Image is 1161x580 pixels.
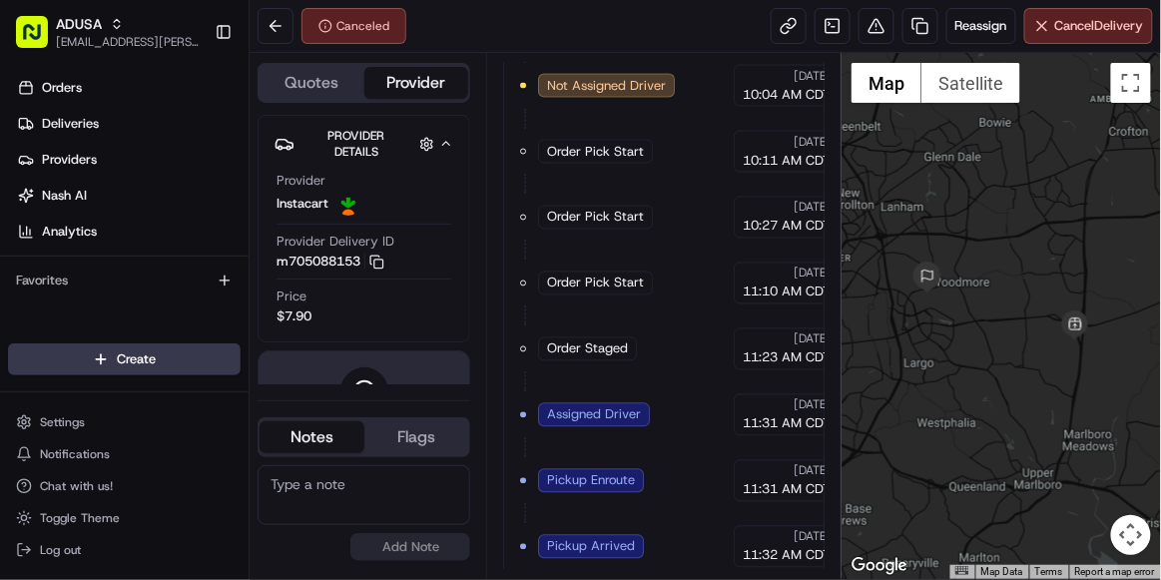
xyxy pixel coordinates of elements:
[336,192,360,216] img: profile_instacart_ahold_partner.png
[1111,515,1151,555] button: Map camera controls
[189,289,320,308] span: API Documentation
[8,408,241,436] button: Settings
[743,415,831,433] span: 11:31 AM CDT
[743,349,831,367] span: 11:23 AM CDT
[794,331,831,347] span: [DATE]
[547,275,644,292] span: Order Pick Start
[8,504,241,532] button: Toggle Theme
[547,209,644,227] span: Order Pick Start
[260,67,364,99] button: Quotes
[8,8,207,56] button: ADUSA[EMAIL_ADDRESS][PERSON_NAME][DOMAIN_NAME]
[20,290,36,306] div: 📗
[364,67,469,99] button: Provider
[743,547,831,565] span: 11:32 AM CDT
[40,446,110,462] span: Notifications
[794,200,831,216] span: [DATE]
[1075,566,1155,577] a: Report a map error
[8,472,241,500] button: Chat with us!
[794,266,831,282] span: [DATE]
[20,19,60,59] img: Nash
[277,233,394,251] span: Provider Delivery ID
[141,336,242,352] a: Powered byPylon
[8,216,249,248] a: Analytics
[547,406,641,424] span: Assigned Driver
[743,481,831,499] span: 11:31 AM CDT
[260,421,364,453] button: Notes
[955,566,969,575] button: Keyboard shortcuts
[547,538,635,556] span: Pickup Arrived
[8,343,241,375] button: Create
[42,115,99,133] span: Deliveries
[42,79,82,97] span: Orders
[40,510,120,526] span: Toggle Theme
[161,281,328,316] a: 💻API Documentation
[743,218,831,236] span: 10:27 AM CDT
[277,195,328,213] span: Instacart
[12,281,161,316] a: 📗Knowledge Base
[1055,17,1144,35] span: Cancel Delivery
[42,187,87,205] span: Nash AI
[847,553,912,579] a: Open this area in Google Maps (opens a new window)
[8,180,249,212] a: Nash AI
[327,128,384,160] span: Provider Details
[794,529,831,545] span: [DATE]
[277,288,306,305] span: Price
[794,397,831,413] span: [DATE]
[743,284,831,301] span: 11:10 AM CDT
[547,472,635,490] span: Pickup Enroute
[8,72,249,104] a: Orders
[8,440,241,468] button: Notifications
[1024,8,1153,44] button: CancelDelivery
[8,265,241,296] div: Favorites
[794,68,831,84] span: [DATE]
[8,108,249,140] a: Deliveries
[277,307,311,325] span: $7.90
[56,14,102,34] button: ADUSA
[547,143,644,161] span: Order Pick Start
[339,196,363,220] button: Start new chat
[955,17,1007,35] span: Reassign
[743,152,831,170] span: 10:11 AM CDT
[547,340,628,358] span: Order Staged
[42,151,97,169] span: Providers
[52,128,329,149] input: Clear
[277,172,325,190] span: Provider
[20,190,56,226] img: 1736555255976-a54dd68f-1ca7-489b-9aae-adbdc363a1c4
[8,536,241,564] button: Log out
[20,79,363,111] p: Welcome 👋
[981,565,1023,579] button: Map Data
[794,134,831,150] span: [DATE]
[117,350,156,368] span: Create
[794,463,831,479] span: [DATE]
[68,210,253,226] div: We're available if you need us!
[301,8,406,44] button: Canceled
[275,124,453,164] button: Provider Details
[547,77,666,95] span: Not Assigned Driver
[1111,63,1151,103] button: Toggle fullscreen view
[946,8,1016,44] button: Reassign
[8,144,249,176] a: Providers
[921,63,1020,103] button: Show satellite imagery
[277,253,384,271] button: m705088153
[743,86,831,104] span: 10:04 AM CDT
[68,190,327,210] div: Start new chat
[847,553,912,579] img: Google
[56,34,199,50] button: [EMAIL_ADDRESS][PERSON_NAME][DOMAIN_NAME]
[40,289,153,308] span: Knowledge Base
[169,290,185,306] div: 💻
[40,542,81,558] span: Log out
[364,421,469,453] button: Flags
[1035,566,1063,577] a: Terms
[40,414,85,430] span: Settings
[40,478,113,494] span: Chat with us!
[199,337,242,352] span: Pylon
[852,63,921,103] button: Show street map
[42,223,97,241] span: Analytics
